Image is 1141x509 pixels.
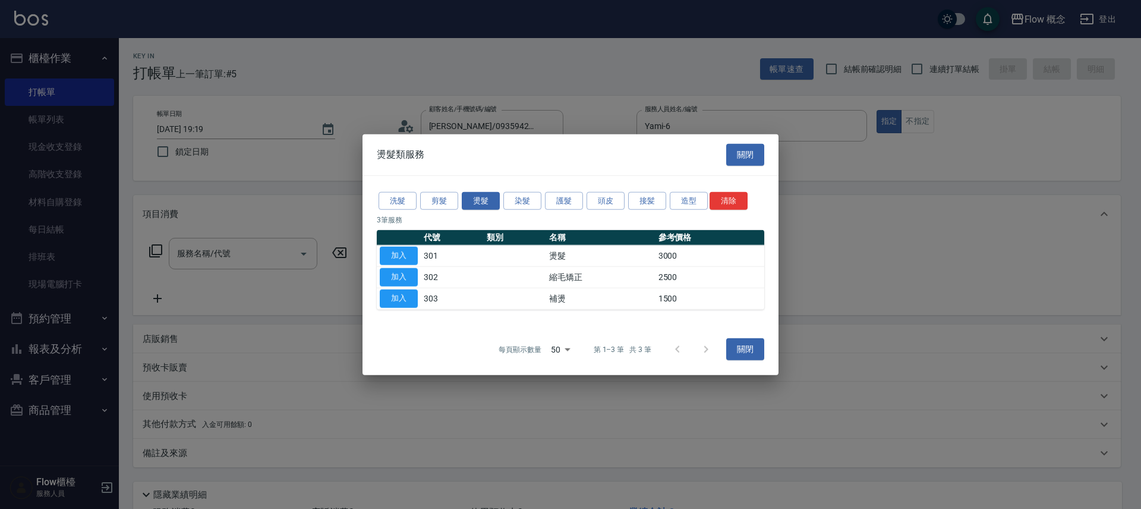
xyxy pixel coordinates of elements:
button: 接髪 [628,191,666,210]
td: 補燙 [546,288,655,309]
td: 1500 [655,288,764,309]
span: 燙髮類服務 [377,149,424,161]
button: 加入 [380,289,418,307]
button: 關閉 [726,144,764,166]
button: 頭皮 [587,191,625,210]
button: 燙髮 [462,191,500,210]
td: 燙髮 [546,245,655,266]
button: 清除 [710,191,748,210]
td: 3000 [655,245,764,266]
th: 類別 [484,230,547,246]
p: 3 筆服務 [377,215,764,225]
button: 關閉 [726,338,764,360]
button: 剪髮 [420,191,458,210]
button: 加入 [380,268,418,287]
th: 名稱 [546,230,655,246]
td: 縮毛矯正 [546,266,655,288]
td: 302 [421,266,484,288]
div: 50 [546,333,575,365]
td: 301 [421,245,484,266]
p: 第 1–3 筆 共 3 筆 [594,344,651,354]
td: 303 [421,288,484,309]
button: 洗髮 [379,191,417,210]
button: 染髮 [503,191,541,210]
td: 2500 [655,266,764,288]
p: 每頁顯示數量 [499,344,541,354]
button: 造型 [670,191,708,210]
button: 加入 [380,247,418,265]
button: 護髮 [545,191,583,210]
th: 參考價格 [655,230,764,246]
th: 代號 [421,230,484,246]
